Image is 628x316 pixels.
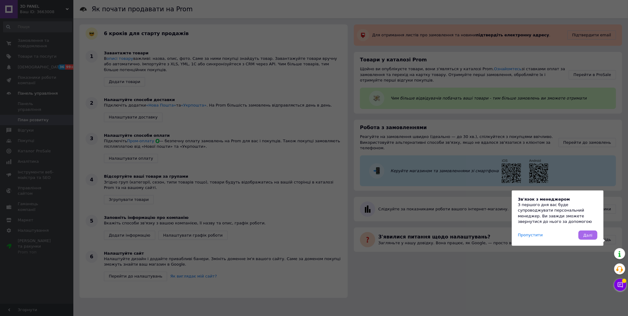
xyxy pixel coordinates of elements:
button: Далі [578,231,597,240]
span: Далі [583,233,593,238]
button: Чат з покупцем [614,279,626,291]
div: З першого дня вас буде супроводжувати персональний менеджер. Ви завжди зможете звернутися до ньог... [518,202,597,224]
span: Зв'язок з менеджером [518,197,570,202]
a: Пропустити [518,232,543,238]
